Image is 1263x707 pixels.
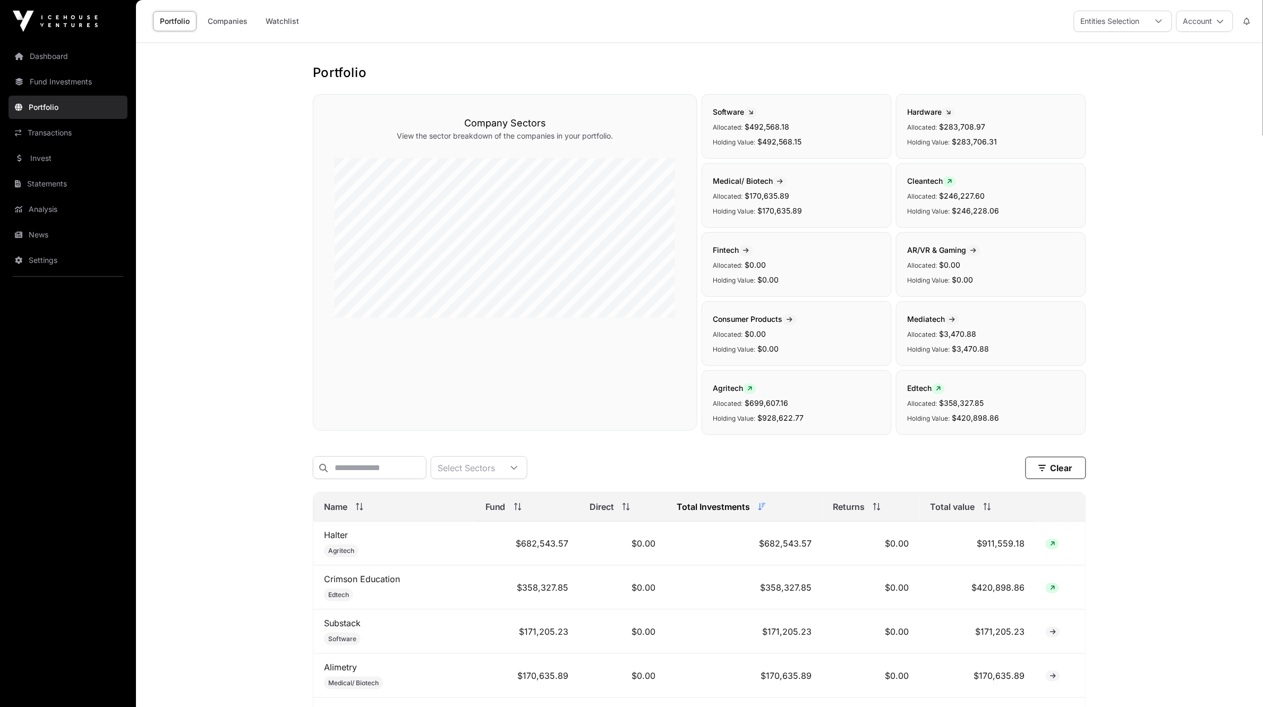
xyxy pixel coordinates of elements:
span: Medical/ Biotech [328,679,379,687]
td: $0.00 [579,654,666,698]
span: Fintech [713,245,753,254]
span: $283,706.31 [952,137,997,146]
span: Edtech [907,384,945,393]
span: $0.00 [757,275,779,284]
span: $170,635.89 [757,206,802,215]
td: $170,635.89 [920,654,1036,698]
span: Holding Value: [907,276,950,284]
span: $928,622.77 [757,413,804,422]
span: Returns [833,500,865,513]
td: $682,543.57 [475,522,579,566]
span: $699,607.16 [745,398,788,407]
td: $358,327.85 [475,566,579,610]
span: Consumer Products [713,314,797,323]
td: $0.00 [822,610,920,654]
span: Allocated: [713,192,743,200]
a: Fund Investments [8,70,127,93]
span: $0.00 [939,260,960,269]
h3: Company Sectors [335,116,676,131]
span: Allocated: [907,261,937,269]
span: Hardware [907,107,955,116]
span: Software [713,107,757,116]
span: $0.00 [757,344,779,353]
span: $170,635.89 [745,191,789,200]
button: Clear [1026,457,1086,479]
span: Allocated: [713,123,743,131]
td: $0.00 [822,566,920,610]
span: Allocated: [713,399,743,407]
div: Select Sectors [431,457,501,479]
span: Total Investments [677,500,750,513]
span: $492,568.18 [745,122,789,131]
span: Holding Value: [907,207,950,215]
span: Allocated: [713,330,743,338]
span: Holding Value: [907,345,950,353]
td: $0.00 [579,522,666,566]
button: Account [1176,11,1233,32]
img: Icehouse Ventures Logo [13,11,98,32]
a: Alimetry [324,662,357,672]
td: $171,205.23 [666,610,822,654]
span: Mediatech [907,314,959,323]
span: Holding Value: [713,345,755,353]
td: $170,635.89 [666,654,822,698]
span: $358,327.85 [939,398,984,407]
span: $0.00 [745,329,766,338]
td: $171,205.23 [920,610,1036,654]
span: AR/VR & Gaming [907,245,980,254]
a: Watchlist [259,11,306,31]
span: $420,898.86 [952,413,999,422]
td: $682,543.57 [666,522,822,566]
a: News [8,223,127,246]
span: Allocated: [907,399,937,407]
a: Invest [8,147,127,170]
a: Halter [324,530,348,540]
span: Allocated: [907,123,937,131]
a: Crimson Education [324,574,400,584]
span: Edtech [328,591,349,599]
span: Total value [931,500,975,513]
span: Agritech [328,547,354,555]
span: Agritech [713,384,756,393]
a: Settings [8,249,127,272]
td: $358,327.85 [666,566,822,610]
span: Name [324,500,347,513]
span: Holding Value: [907,414,950,422]
iframe: Chat Widget [1210,656,1263,707]
span: $3,470.88 [952,344,989,353]
span: Allocated: [907,330,937,338]
span: $0.00 [952,275,973,284]
a: Companies [201,11,254,31]
a: Portfolio [8,96,127,119]
td: $0.00 [579,610,666,654]
td: $911,559.18 [920,522,1036,566]
span: Direct [590,500,614,513]
td: $0.00 [822,522,920,566]
a: Dashboard [8,45,127,68]
span: $0.00 [745,260,766,269]
td: $0.00 [579,566,666,610]
td: $420,898.86 [920,566,1036,610]
td: $170,635.89 [475,654,579,698]
span: Medical/ Biotech [713,176,787,185]
span: Fund [485,500,506,513]
h1: Portfolio [313,64,1086,81]
td: $0.00 [822,654,920,698]
a: Transactions [8,121,127,144]
span: Allocated: [713,261,743,269]
span: Cleantech [907,176,956,185]
a: Statements [8,172,127,195]
span: $492,568.15 [757,137,801,146]
a: Portfolio [153,11,197,31]
span: $246,228.06 [952,206,999,215]
span: Holding Value: [713,138,755,146]
a: Substack [324,618,361,628]
span: Holding Value: [907,138,950,146]
p: View the sector breakdown of the companies in your portfolio. [335,131,676,141]
span: $246,227.60 [939,191,985,200]
span: $3,470.88 [939,329,976,338]
span: Holding Value: [713,414,755,422]
div: Entities Selection [1074,11,1146,31]
a: Analysis [8,198,127,221]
